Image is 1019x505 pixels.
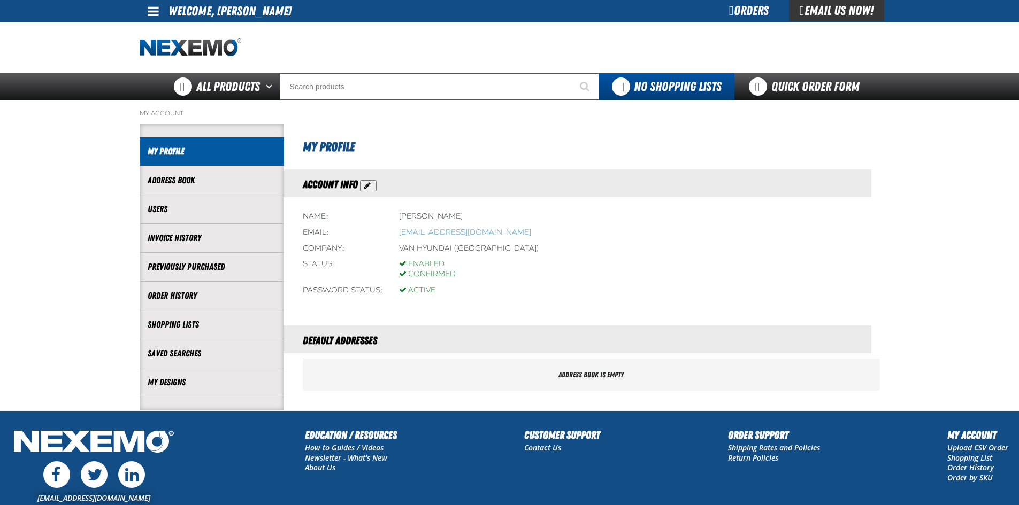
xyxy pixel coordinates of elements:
[947,462,994,472] a: Order History
[148,376,276,389] a: My Designs
[728,442,820,453] a: Shipping Rates and Policies
[140,38,241,57] img: Nexemo logo
[148,174,276,187] a: Address Book
[399,228,531,237] bdo: [EMAIL_ADDRESS][DOMAIN_NAME]
[947,453,992,463] a: Shopping List
[572,73,599,100] button: Start Searching
[148,261,276,273] a: Previously Purchased
[524,442,561,453] a: Contact Us
[303,244,383,254] div: Company
[148,203,276,215] a: Users
[303,285,383,296] div: Password status
[262,73,280,100] button: Open All Products pages
[148,145,276,158] a: My Profile
[37,493,150,503] a: [EMAIL_ADDRESS][DOMAIN_NAME]
[524,427,600,443] h2: Customer Support
[303,139,355,154] span: My Profile
[148,232,276,244] a: Invoice History
[305,453,387,463] a: Newsletter - What's New
[11,427,177,459] img: Nexemo Logo
[399,269,456,279] div: Confirmed
[599,73,734,100] button: You do not have available Shopping Lists. Open to Create a New List
[360,180,377,191] button: Action Edit Account Information
[303,359,880,391] div: Address book is empty
[140,109,183,118] a: My Account
[728,453,778,463] a: Return Policies
[399,212,463,222] div: [PERSON_NAME]
[303,228,383,238] div: Email
[634,79,722,94] span: No Shopping Lists
[399,244,539,254] div: Van Hyundai ([GEOGRAPHIC_DATA])
[303,178,358,191] span: Account Info
[399,285,435,296] div: Active
[280,73,599,100] input: Search
[305,442,384,453] a: How to Guides / Videos
[140,38,241,57] a: Home
[303,212,383,222] div: Name
[140,109,880,118] nav: Breadcrumbs
[196,77,260,96] span: All Products
[728,427,820,443] h2: Order Support
[399,259,456,269] div: Enabled
[947,427,1008,443] h2: My Account
[303,334,377,347] span: Default Addresses
[947,442,1008,453] a: Upload CSV Order
[947,472,993,483] a: Order by SKU
[399,228,531,237] a: Opens a default email client to write an email to ltucker03@vtaig.com
[303,259,383,279] div: Status
[305,427,397,443] h2: Education / Resources
[148,318,276,331] a: Shopping Lists
[148,347,276,360] a: Saved Searches
[305,462,335,472] a: About Us
[148,290,276,302] a: Order History
[734,73,879,100] a: Quick Order Form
